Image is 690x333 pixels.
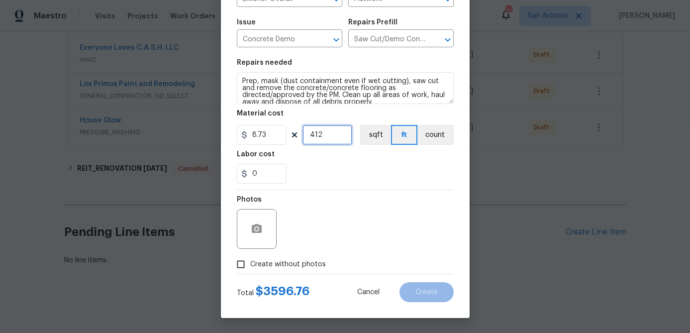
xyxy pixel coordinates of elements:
button: Create [399,282,454,302]
button: Cancel [341,282,395,302]
span: Create without photos [250,259,326,270]
span: Create [415,289,438,296]
button: count [417,125,454,145]
h5: Repairs Prefill [348,19,397,26]
h5: Material cost [237,110,284,117]
button: sqft [360,125,391,145]
button: Open [329,33,343,47]
h5: Photos [237,196,262,203]
h5: Repairs needed [237,59,292,66]
div: Total [237,286,310,298]
button: ft [391,125,417,145]
span: Cancel [357,289,380,296]
textarea: Prep, mask (dust containment even if wet cutting), saw cut and remove the concrete/concrete floor... [237,72,454,104]
h5: Issue [237,19,256,26]
h5: Labor cost [237,151,275,158]
button: Open [441,33,455,47]
span: $ 3596.76 [256,285,310,297]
